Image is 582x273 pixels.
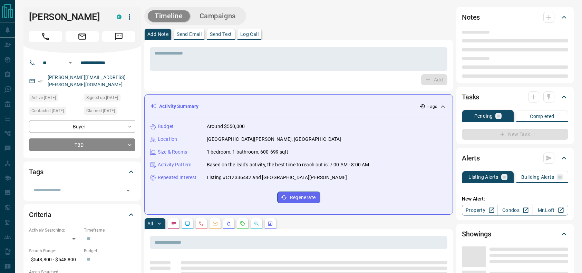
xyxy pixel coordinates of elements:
p: Add Note [147,32,168,37]
p: New Alert: [462,195,568,203]
h2: Criteria [29,209,51,220]
p: Budget: [84,248,135,254]
p: -- ago [427,104,437,110]
p: Log Call [240,32,259,37]
a: [PERSON_NAME][EMAIL_ADDRESS][PERSON_NAME][DOMAIN_NAME] [48,75,126,87]
span: Call [29,31,62,42]
p: Listing #C12336442 and [GEOGRAPHIC_DATA][PERSON_NAME] [207,174,347,181]
div: TBD [29,138,135,151]
h1: [PERSON_NAME] [29,11,106,22]
span: Contacted [DATE] [31,107,64,114]
h2: Alerts [462,153,480,164]
span: Active [DATE] [31,94,56,101]
h2: Showings [462,228,491,240]
svg: Agent Actions [268,221,273,226]
p: Search Range: [29,248,80,254]
div: Buyer [29,120,135,133]
p: Location [158,136,177,143]
button: Campaigns [193,10,243,22]
div: condos.ca [117,14,122,19]
p: Listing Alerts [468,175,498,179]
button: Timeline [148,10,190,22]
svg: Lead Browsing Activity [185,221,190,226]
p: Based on the lead's activity, the best time to reach out is: 7:00 AM - 8:00 AM [207,161,369,168]
p: Send Text [210,32,232,37]
button: Open [123,186,133,195]
span: Signed up [DATE] [86,94,118,101]
svg: Requests [240,221,245,226]
p: $548,800 - $548,800 [29,254,80,265]
button: Regenerate [277,192,320,203]
p: Activity Summary [159,103,198,110]
p: [GEOGRAPHIC_DATA][PERSON_NAME], [GEOGRAPHIC_DATA] [207,136,341,143]
svg: Calls [198,221,204,226]
div: Sun Aug 17 2025 [29,94,80,104]
p: Timeframe: [84,227,135,233]
a: Condos [497,205,533,216]
span: Email [66,31,99,42]
h2: Notes [462,12,480,23]
div: Tags [29,164,135,180]
svg: Opportunities [254,221,259,226]
div: Criteria [29,206,135,223]
p: Size & Rooms [158,148,187,156]
p: Actively Searching: [29,227,80,233]
h2: Tasks [462,91,479,103]
a: Property [462,205,497,216]
svg: Listing Alerts [226,221,232,226]
span: Message [102,31,135,42]
p: All [147,221,153,226]
p: Budget [158,123,174,130]
div: Alerts [462,150,568,166]
p: Send Email [177,32,202,37]
h2: Tags [29,166,43,177]
div: Sun Aug 17 2025 [84,94,135,104]
div: Sun Aug 17 2025 [84,107,135,117]
div: Sun Aug 17 2025 [29,107,80,117]
div: Notes [462,9,568,26]
button: Open [66,59,75,67]
p: Around $550,000 [207,123,245,130]
p: Building Alerts [521,175,554,179]
svg: Emails [212,221,218,226]
div: Tasks [462,89,568,105]
p: Completed [530,114,554,119]
div: Activity Summary-- ago [150,100,447,113]
p: Activity Pattern [158,161,192,168]
svg: Email Verified [38,79,43,84]
p: Pending [474,114,493,118]
a: Mr.Loft [533,205,568,216]
span: Claimed [DATE] [86,107,115,114]
p: 1 bedroom, 1 bathroom, 600-699 sqft [207,148,289,156]
div: Showings [462,226,568,242]
p: Repeated Interest [158,174,196,181]
svg: Notes [171,221,176,226]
